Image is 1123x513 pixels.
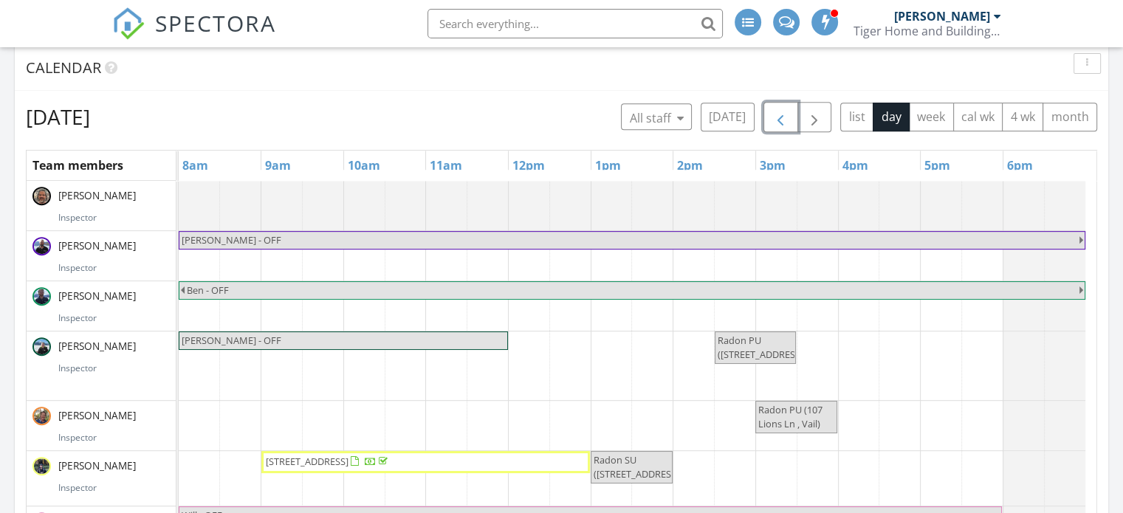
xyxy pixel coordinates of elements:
span: [PERSON_NAME] [55,188,139,203]
span: Ben - OFF [187,283,229,297]
h2: [DATE] [26,102,90,131]
a: 8am [179,154,212,177]
span: Radon SU ([STREET_ADDRESS]) [594,453,682,481]
span: Calendar [26,58,101,78]
a: 5pm [921,154,954,177]
span: [PERSON_NAME] [55,238,139,253]
a: 6pm [1003,154,1037,177]
a: 9am [261,154,295,177]
span: [STREET_ADDRESS] [266,455,348,468]
span: [PERSON_NAME] [55,339,139,354]
span: Radon PU (107 Lions Ln , Vail) [758,403,822,430]
a: 4pm [839,154,872,177]
img: thumbnail.jpg [32,407,51,425]
img: img_0489.jpg [32,337,51,356]
div: [PERSON_NAME] [894,9,990,24]
span: [PERSON_NAME] [55,458,139,473]
div: Inspector [58,431,170,444]
button: cal wk [953,103,1003,131]
span: Team members [32,157,123,173]
div: Inspector [58,261,170,275]
img: picture.jpg [32,457,51,475]
button: 4 wk [1002,103,1043,131]
button: list [840,103,873,131]
button: week [909,103,954,131]
span: [PERSON_NAME] - OFF [182,233,281,247]
img: dscn1364.jpg [32,237,51,255]
span: [PERSON_NAME] [55,289,139,303]
input: Search everything... [427,9,723,38]
span: [PERSON_NAME] - OFF [182,334,281,347]
div: Inspector [58,481,170,495]
img: The Best Home Inspection Software - Spectora [112,7,145,40]
img: dscn5554.jpg [32,287,51,306]
div: Tiger Home and Building Inspections [854,24,1001,38]
a: 3pm [756,154,789,177]
button: All staff [621,103,692,130]
button: [DATE] [701,103,755,131]
img: imagejpeg_0.jpeg [32,187,51,205]
a: 10am [344,154,384,177]
div: Inspector [58,211,170,224]
div: All staff [630,109,684,127]
button: Previous day [763,102,798,132]
a: SPECTORA [112,20,276,51]
span: [PERSON_NAME] [55,408,139,423]
span: SPECTORA [155,7,276,38]
a: 2pm [673,154,707,177]
a: 1pm [591,154,625,177]
button: Next day [797,102,832,132]
a: 12pm [509,154,549,177]
span: Radon PU ([STREET_ADDRESS]) [718,334,806,361]
div: Inspector [58,362,170,375]
button: day [873,103,910,131]
a: 11am [426,154,466,177]
button: month [1043,103,1097,131]
div: Inspector [58,311,170,325]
